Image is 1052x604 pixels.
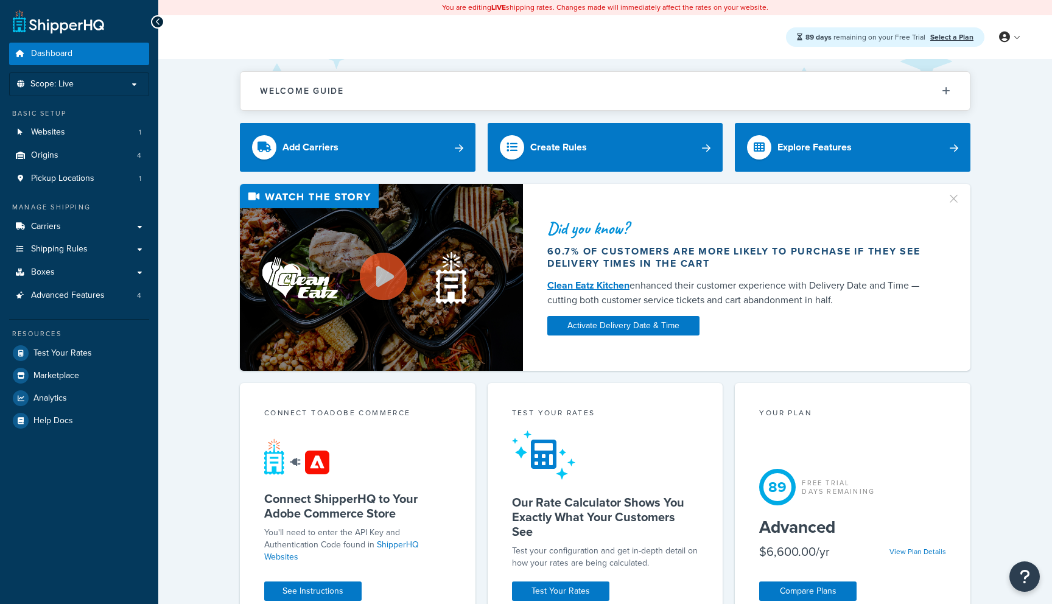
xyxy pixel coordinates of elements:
div: Connect to Adobe Commerce [264,407,451,421]
button: Open Resource Center [1009,561,1040,592]
a: Test Your Rates [512,581,609,601]
a: Shipping Rules [9,238,149,261]
div: 89 [759,469,796,505]
div: Manage Shipping [9,202,149,212]
a: Pickup Locations1 [9,167,149,190]
a: Test Your Rates [9,342,149,364]
div: Your Plan [759,407,946,421]
a: Dashboard [9,43,149,65]
a: Help Docs [9,410,149,432]
a: Websites1 [9,121,149,144]
span: Help Docs [33,416,73,426]
img: connect-shq-adobe-329fadf0.svg [264,438,329,476]
span: 4 [137,150,141,161]
div: Free Trial Days Remaining [802,479,875,496]
li: Pickup Locations [9,167,149,190]
p: You'll need to enter the API Key and Authentication Code found in [264,527,451,563]
a: Activate Delivery Date & Time [547,316,700,335]
a: Select a Plan [930,32,973,43]
span: Test Your Rates [33,348,92,359]
span: Origins [31,150,58,161]
b: LIVE [491,2,506,13]
h5: Our Rate Calculator Shows You Exactly What Your Customers See [512,495,699,539]
a: Carriers [9,216,149,238]
div: Add Carriers [282,139,338,156]
div: 60.7% of customers are more likely to purchase if they see delivery times in the cart [547,245,932,270]
a: Analytics [9,387,149,409]
span: Pickup Locations [31,174,94,184]
a: Boxes [9,261,149,284]
div: Explore Features [777,139,852,156]
div: Test your rates [512,407,699,421]
div: Resources [9,329,149,339]
a: Origins4 [9,144,149,167]
a: Compare Plans [759,581,857,601]
a: Add Carriers [240,123,475,172]
li: Origins [9,144,149,167]
a: Create Rules [488,123,723,172]
h5: Advanced [759,518,946,537]
span: Carriers [31,222,61,232]
span: Dashboard [31,49,72,59]
span: Analytics [33,393,67,404]
a: Explore Features [735,123,970,172]
span: Advanced Features [31,290,105,301]
h5: Connect ShipperHQ to Your Adobe Commerce Store [264,491,451,521]
strong: 89 days [805,32,832,43]
span: 4 [137,290,141,301]
span: Shipping Rules [31,244,88,255]
div: Test your configuration and get in-depth detail on how your rates are being calculated. [512,545,699,569]
a: View Plan Details [889,546,946,557]
span: Boxes [31,267,55,278]
span: remaining on your Free Trial [805,32,927,43]
div: $6,600.00/yr [759,543,830,560]
a: Advanced Features4 [9,284,149,307]
a: See Instructions [264,581,362,601]
img: Video thumbnail [240,184,523,371]
button: Welcome Guide [240,72,970,110]
li: Advanced Features [9,284,149,307]
li: Websites [9,121,149,144]
a: Marketplace [9,365,149,387]
h2: Welcome Guide [260,86,344,96]
div: Create Rules [530,139,587,156]
div: Basic Setup [9,108,149,119]
span: Websites [31,127,65,138]
a: Clean Eatz Kitchen [547,278,629,292]
span: Scope: Live [30,79,74,90]
div: enhanced their customer experience with Delivery Date and Time — cutting both customer service ti... [547,278,932,307]
span: Marketplace [33,371,79,381]
span: 1 [139,174,141,184]
div: Did you know? [547,220,932,237]
a: ShipperHQ Websites [264,538,419,563]
span: 1 [139,127,141,138]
